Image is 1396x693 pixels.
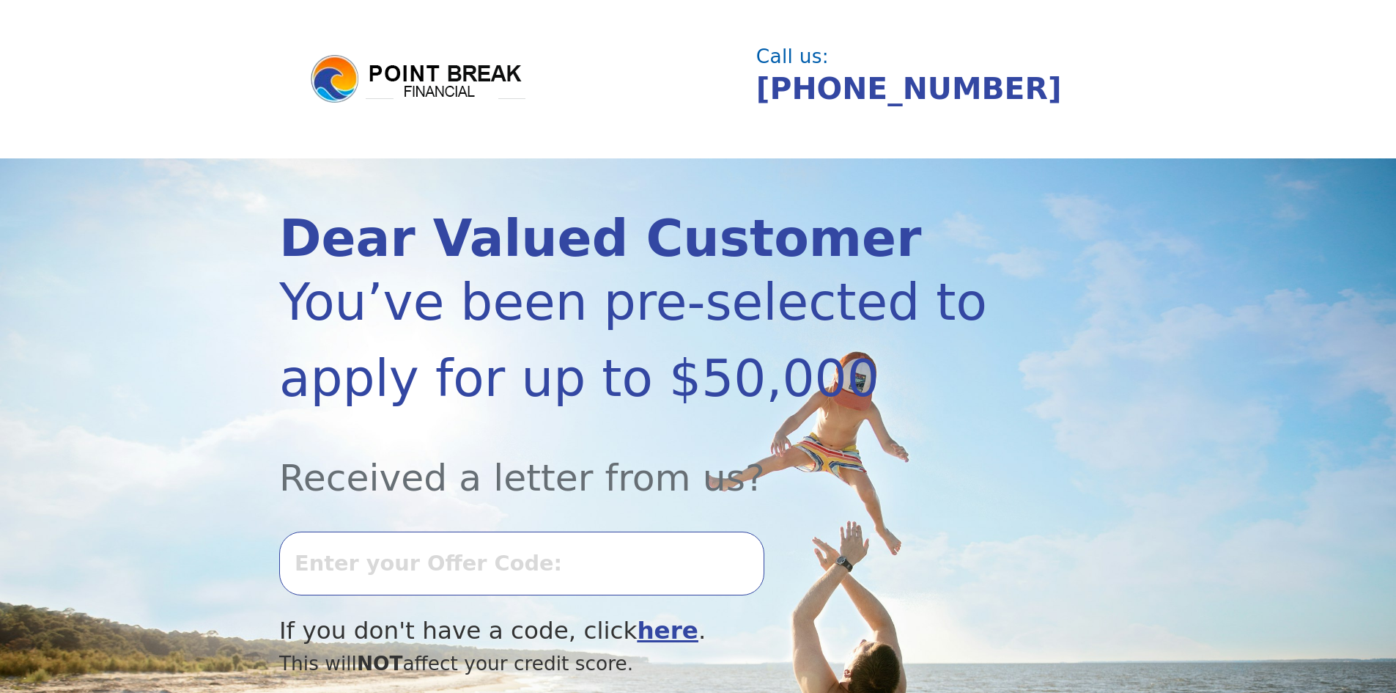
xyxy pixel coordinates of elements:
[279,213,991,264] div: Dear Valued Customer
[279,264,991,417] div: You’ve been pre-selected to apply for up to $50,000
[756,47,1105,66] div: Call us:
[279,532,764,595] input: Enter your Offer Code:
[279,417,991,505] div: Received a letter from us?
[357,652,403,675] span: NOT
[279,613,991,649] div: If you don't have a code, click .
[309,53,528,106] img: logo.png
[279,649,991,678] div: This will affect your credit score.
[637,617,698,645] a: here
[756,71,1062,106] a: [PHONE_NUMBER]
